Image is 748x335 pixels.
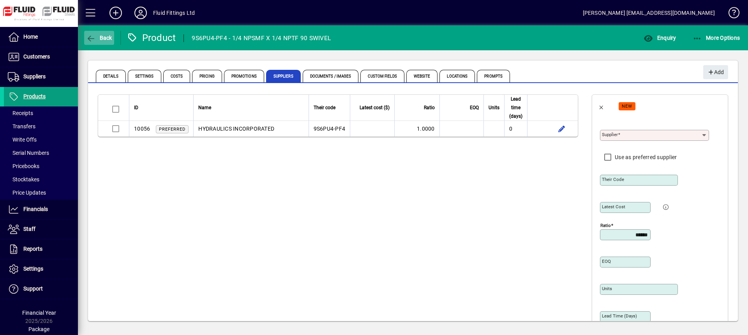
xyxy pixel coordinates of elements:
button: Profile [128,6,153,20]
div: 9S6PU4-PF4 - 1/4 NPSMF X 1/4 NPTF 90 SWIVEL [192,32,331,44]
a: Transfers [4,120,78,133]
mat-label: Supplier [602,132,618,137]
span: Promotions [224,70,264,82]
mat-label: Their code [602,177,624,182]
span: Add [707,66,724,79]
a: Price Updates [4,186,78,199]
span: Ratio [424,103,435,112]
app-page-header-button: Back [78,31,121,45]
span: Locations [439,70,475,82]
span: Name [198,103,211,112]
button: Enquiry [642,31,678,45]
span: Support [23,285,43,292]
span: Custom Fields [360,70,404,82]
span: ID [134,103,138,112]
span: NEW [622,104,632,109]
a: Settings [4,259,78,279]
span: Package [28,326,49,332]
span: Stocktakes [8,176,39,183]
span: Serial Numbers [8,150,49,156]
span: Their code [314,103,335,112]
td: HYDRAULICS INCORPORATED [193,121,308,136]
span: Transfers [8,123,35,129]
span: Details [96,70,126,82]
span: Enquiry [644,35,676,41]
div: Product [127,32,176,44]
span: Pricing [192,70,222,82]
div: [PERSON_NAME] [EMAIL_ADDRESS][DOMAIN_NAME] [583,7,715,19]
a: Customers [4,47,78,67]
span: Write Offs [8,136,37,143]
button: Add [703,65,728,79]
span: Pricebooks [8,163,39,169]
td: 0 [504,121,527,136]
a: Receipts [4,106,78,120]
a: Write Offs [4,133,78,146]
label: Use as preferred supplier [613,153,677,161]
span: Financial Year [22,310,56,316]
span: Suppliers [23,73,46,80]
span: Preferred [159,127,185,132]
span: Website [406,70,438,82]
a: Knowledge Base [723,2,738,27]
a: Suppliers [4,67,78,87]
span: Reports [23,246,42,252]
td: 9S6PU4-PF4 [309,121,350,136]
span: More Options [693,35,740,41]
span: EOQ [470,103,479,112]
a: Stocktakes [4,173,78,186]
button: Back [84,31,114,45]
div: Fluid Fittings Ltd [153,7,195,19]
a: Staff [4,220,78,239]
span: Settings [23,266,43,272]
span: Financials [23,206,48,212]
span: Home [23,34,38,40]
span: Customers [23,53,50,60]
a: Home [4,27,78,47]
a: Serial Numbers [4,146,78,160]
span: Back [86,35,112,41]
span: Products [23,93,46,99]
a: Pricebooks [4,160,78,173]
span: Latest cost ($) [360,103,390,112]
mat-label: Latest cost [602,204,625,209]
button: More Options [691,31,742,45]
span: Units [489,103,499,112]
mat-label: Ratio [600,223,611,228]
span: Suppliers [266,70,301,82]
button: Back [592,96,611,115]
span: Costs [163,70,191,82]
span: Prompts [477,70,510,82]
button: Add [103,6,128,20]
td: 1.0000 [394,121,439,136]
mat-label: Units [602,286,612,291]
span: Settings [128,70,161,82]
span: Receipts [8,110,33,116]
span: Lead time (days) [509,95,522,121]
a: Support [4,279,78,299]
div: 10056 [134,125,150,133]
a: Financials [4,200,78,219]
a: Reports [4,239,78,259]
span: Staff [23,226,35,232]
span: Documents / Images [303,70,359,82]
mat-label: EOQ [602,259,611,264]
mat-label: Lead time (days) [602,313,637,319]
span: Price Updates [8,190,46,196]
